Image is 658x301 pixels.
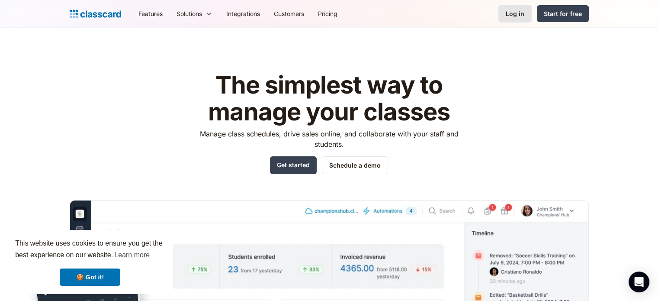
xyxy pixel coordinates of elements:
[192,72,466,125] h1: The simplest way to manage your classes
[629,272,649,292] div: Open Intercom Messenger
[219,4,267,23] a: Integrations
[15,238,165,262] span: This website uses cookies to ensure you get the best experience on our website.
[267,4,311,23] a: Customers
[311,4,344,23] a: Pricing
[322,156,388,174] a: Schedule a demo
[177,9,202,18] div: Solutions
[7,230,173,294] div: cookieconsent
[537,5,589,22] a: Start for free
[544,9,582,18] div: Start for free
[170,4,219,23] div: Solutions
[270,156,317,174] a: Get started
[498,5,532,23] a: Log in
[192,129,466,149] p: Manage class schedules, drive sales online, and collaborate with your staff and students.
[132,4,170,23] a: Features
[506,9,524,18] div: Log in
[113,249,151,262] a: learn more about cookies
[60,269,120,286] a: dismiss cookie message
[70,8,121,20] a: home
